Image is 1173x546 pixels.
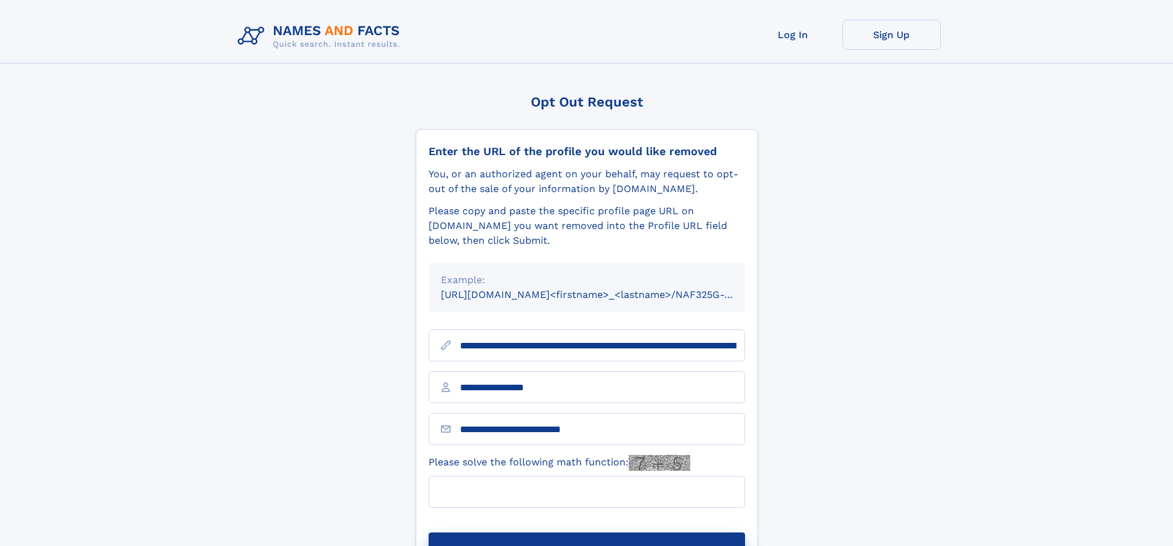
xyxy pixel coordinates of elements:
label: Please solve the following math function: [429,455,690,471]
div: Example: [441,273,733,287]
small: [URL][DOMAIN_NAME]<firstname>_<lastname>/NAF325G-xxxxxxxx [441,289,768,300]
div: Please copy and paste the specific profile page URL on [DOMAIN_NAME] you want removed into the Pr... [429,204,745,248]
a: Log In [744,20,842,50]
div: You, or an authorized agent on your behalf, may request to opt-out of the sale of your informatio... [429,167,745,196]
div: Opt Out Request [416,94,758,110]
img: Logo Names and Facts [233,20,410,53]
a: Sign Up [842,20,941,50]
div: Enter the URL of the profile you would like removed [429,145,745,158]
